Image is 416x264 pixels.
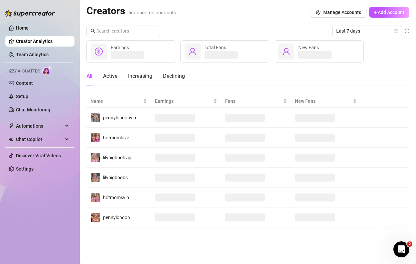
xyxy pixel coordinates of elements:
[91,153,100,162] img: lilybigboobvip
[16,80,33,86] a: Content
[96,27,151,35] input: Search creators
[205,45,226,50] span: Total Fans
[323,10,361,15] span: Manage Accounts
[42,66,53,75] img: AI Chatter
[16,94,28,99] a: Setup
[311,7,366,18] button: Manage Accounts
[291,95,361,108] th: New Fans
[336,26,398,36] span: Last 7 days
[103,135,129,140] span: hotmomlove
[95,48,103,56] span: dollar-circle
[5,10,55,17] img: logo-BBDzfeDw.svg
[221,95,291,108] th: Fans
[393,241,409,257] iframe: Intercom live chat
[91,113,100,122] img: pennylondonvip
[103,155,131,160] span: lilybigboobvip
[86,95,151,108] th: Name
[91,133,100,142] img: hotmomlove
[16,134,63,145] span: Chat Copilot
[394,29,398,33] span: calendar
[16,36,69,47] a: Creator Analytics
[405,29,409,33] span: info-circle
[16,121,63,131] span: Automations
[90,29,95,33] span: search
[128,72,152,80] div: Increasing
[16,153,61,158] a: Discover Viral Videos
[225,97,282,105] span: Fans
[9,137,13,142] img: Chat Copilot
[86,72,92,80] div: All
[103,72,117,80] div: Active
[90,97,142,105] span: Name
[103,115,136,120] span: pennylondonvip
[9,68,40,74] span: Izzy AI Chatter
[86,5,176,17] h2: Creators
[163,72,185,80] div: Declining
[316,10,321,15] span: setting
[151,95,221,108] th: Earnings
[91,173,100,182] img: lilybigboobs
[16,166,34,172] a: Settings
[189,48,197,56] span: user
[9,123,14,129] span: thunderbolt
[16,107,50,112] a: Chat Monitoring
[407,241,412,247] span: 2
[295,97,351,105] span: New Fans
[128,10,176,16] span: 6 connected accounts
[16,25,29,31] a: Home
[374,10,404,15] span: + Add Account
[91,193,100,202] img: hotmomsvip
[103,175,128,180] span: lilybigboobs
[111,45,129,50] span: Earnings
[155,97,211,105] span: Earnings
[91,213,100,222] img: pennylondon
[282,48,290,56] span: user
[103,215,130,220] span: pennylondon
[298,45,319,50] span: New Fans
[103,195,129,200] span: hotmomsvip
[16,52,49,57] a: Team Analytics
[369,7,409,18] button: + Add Account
